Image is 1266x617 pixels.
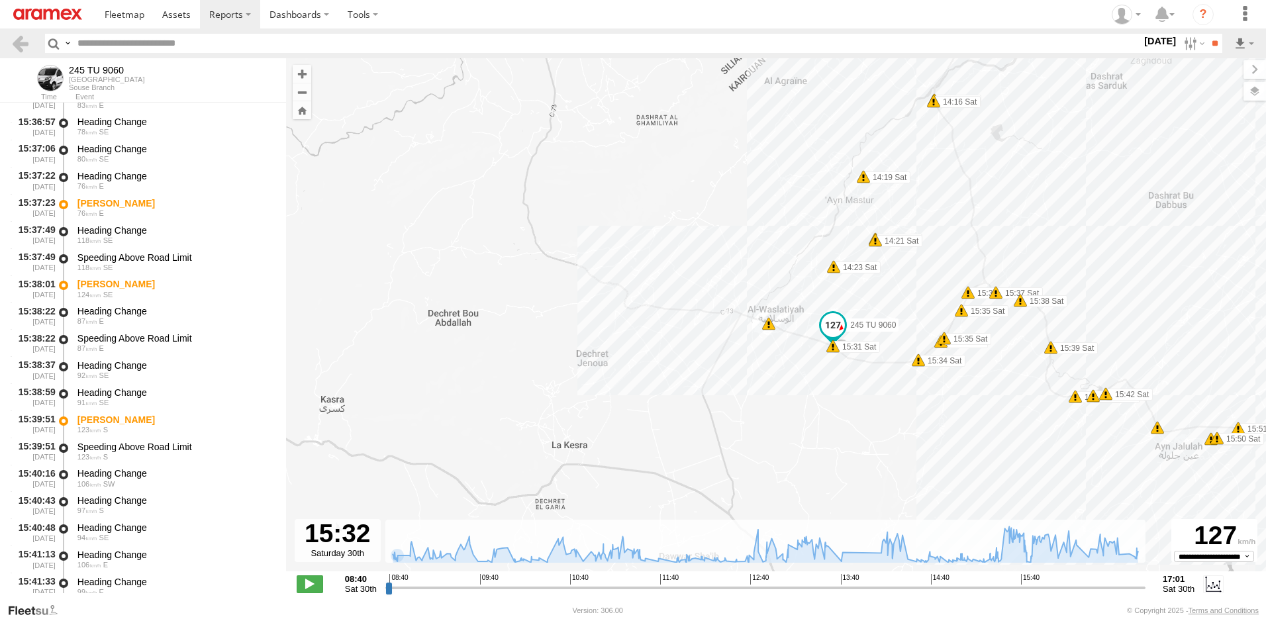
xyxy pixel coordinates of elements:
[77,317,97,325] span: 87
[11,34,30,53] a: Back to previous Page
[11,547,57,571] div: 15:41:13 [DATE]
[69,75,145,83] div: [GEOGRAPHIC_DATA]
[77,522,273,534] div: Heading Change
[1127,606,1259,614] div: © Copyright 2025 -
[103,561,108,569] span: Heading: 112
[850,320,896,330] span: 245 TU 9060
[875,235,922,247] label: 14:21 Sat
[1163,574,1194,584] strong: 17:01
[11,439,57,463] div: 15:39:51 [DATE]
[11,385,57,409] div: 15:38:59 [DATE]
[11,574,57,598] div: 15:41:33 [DATE]
[1179,34,1207,53] label: Search Filter Options
[77,576,273,588] div: Heading Change
[99,182,104,190] span: Heading: 95
[11,277,57,301] div: 15:38:01 [DATE]
[1193,4,1214,25] i: ?
[99,101,104,109] span: Heading: 77
[77,480,101,488] span: 106
[77,414,273,426] div: [PERSON_NAME]
[11,357,57,382] div: 15:38:37 [DATE]
[1189,606,1259,614] a: Terms and Conditions
[62,34,73,53] label: Search Query
[77,224,273,236] div: Heading Change
[834,261,881,273] label: 14:23 Sat
[77,344,97,352] span: 87
[99,399,109,406] span: Heading: 156
[11,222,57,247] div: 15:37:49 [DATE]
[99,506,104,514] span: Heading: 173
[77,155,97,163] span: 80
[11,195,57,220] div: 15:37:23 [DATE]
[11,330,57,355] div: 15:38:22 [DATE]
[875,234,922,246] label: 14:21 Sat
[1142,34,1179,48] label: [DATE]
[77,549,273,561] div: Heading Change
[77,426,101,434] span: 123
[11,303,57,328] div: 15:38:22 [DATE]
[77,182,97,190] span: 76
[297,575,323,593] label: Play/Stop
[573,606,623,614] div: Version: 306.00
[103,453,108,461] span: Heading: 175
[77,170,273,182] div: Heading Change
[1173,521,1255,551] div: 127
[99,534,109,542] span: Heading: 143
[1020,295,1067,307] label: 15:38 Sat
[11,412,57,436] div: 15:39:51 [DATE]
[77,371,97,379] span: 92
[480,574,499,585] span: 09:40
[389,574,408,585] span: 08:40
[77,399,97,406] span: 91
[77,236,101,244] span: 118
[1107,5,1145,24] div: Ahmed Khanfir
[660,574,679,585] span: 11:40
[77,561,101,569] span: 106
[293,83,311,101] button: Zoom out
[77,588,97,596] span: 99
[77,252,273,263] div: Speeding Above Road Limit
[77,332,273,344] div: Speeding Above Road Limit
[11,466,57,491] div: 15:40:16 [DATE]
[1217,433,1264,445] label: 15:50 Sat
[934,96,981,108] label: 14:16 Sat
[99,588,104,596] span: Heading: 81
[841,574,859,585] span: 13:40
[77,101,97,109] span: 83
[1151,421,1164,434] div: 12
[345,584,377,594] span: Sat 30th Aug 2025
[11,250,57,274] div: 15:37:49 [DATE]
[7,604,68,617] a: Visit our Website
[77,387,273,399] div: Heading Change
[944,333,991,345] label: 15:35 Sat
[934,95,981,107] label: 14:16 Sat
[77,209,97,217] span: 76
[77,278,273,290] div: [PERSON_NAME]
[863,171,910,183] label: 14:19 Sat
[1233,34,1255,53] label: Export results as...
[69,65,145,75] div: 245 TU 9060 - View Asset History
[103,236,113,244] span: Heading: 120
[103,291,113,299] span: Heading: 126
[77,116,273,128] div: Heading Change
[77,453,101,461] span: 123
[293,65,311,83] button: Zoom in
[77,495,273,506] div: Heading Change
[11,168,57,193] div: 15:37:22 [DATE]
[918,355,965,367] label: 15:34 Sat
[996,287,1043,299] label: 15:37 Sat
[77,305,273,317] div: Heading Change
[99,317,104,325] span: Heading: 95
[1106,389,1153,401] label: 15:42 Sat
[13,9,82,20] img: aramex-logo.svg
[1163,584,1194,594] span: Sat 30th Aug 2025
[99,128,109,136] span: Heading: 114
[11,141,57,166] div: 15:37:06 [DATE]
[11,493,57,517] div: 15:40:43 [DATE]
[833,341,880,353] label: 15:31 Sat
[1051,342,1098,354] label: 15:39 Sat
[11,114,57,138] div: 15:36:57 [DATE]
[75,94,286,101] div: Event
[99,371,109,379] span: Heading: 125
[77,128,97,136] span: 78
